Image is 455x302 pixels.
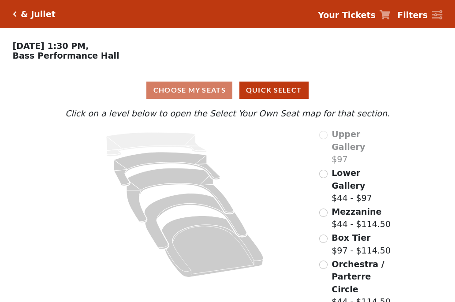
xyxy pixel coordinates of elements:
[332,205,391,231] label: $44 - $114.50
[332,207,381,216] span: Mezzanine
[332,128,392,166] label: $97
[63,107,392,120] p: Click on a level below to open the Select Your Own Seat map for that section.
[106,132,207,157] path: Upper Gallery - Seats Available: 0
[332,129,365,152] span: Upper Gallery
[162,216,264,277] path: Orchestra / Parterre Circle - Seats Available: 146
[21,9,56,19] h5: & Juliet
[397,9,442,22] a: Filters
[318,9,390,22] a: Your Tickets
[13,11,17,17] a: Click here to go back to filters
[332,168,365,190] span: Lower Gallery
[332,233,370,242] span: Box Tier
[114,152,220,186] path: Lower Gallery - Seats Available: 146
[318,10,376,20] strong: Your Tickets
[332,167,392,205] label: $44 - $97
[397,10,428,20] strong: Filters
[239,82,309,99] button: Quick Select
[332,259,384,294] span: Orchestra / Parterre Circle
[332,231,391,257] label: $97 - $114.50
